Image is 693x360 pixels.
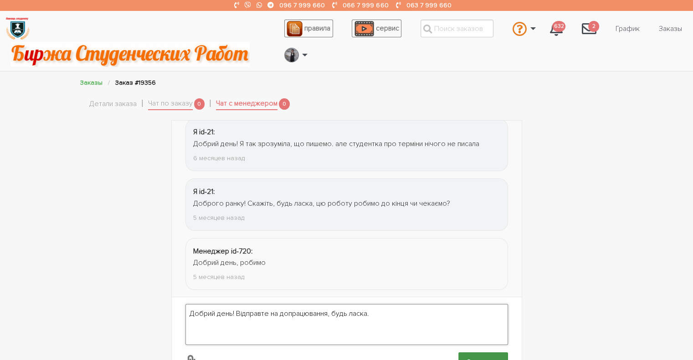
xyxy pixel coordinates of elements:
[193,138,500,150] div: Добрий день! Я так зрозуміла, що пишемо. але студентка про терміни нічого не писала
[575,16,604,41] a: 2
[193,272,500,282] div: 5 месяцев назад
[352,20,401,37] a: сервис
[406,1,451,9] a: 063 7 999 660
[216,98,277,111] a: Чат с менеджером
[304,24,330,33] span: правила
[284,20,333,37] a: правила
[543,16,570,41] a: 632
[193,187,215,196] strong: Я id-21:
[193,198,500,210] div: Доброго ранку! Скажіть, будь ласка, цю роботу робимо до кінця чи чекаємо?
[354,21,374,36] img: play_icon-49f7f135c9dc9a03216cfdbccbe1e3994649169d890fb554cedf0eac35a01ba8.png
[421,20,493,37] input: Поиск заказов
[5,16,30,41] img: logo-135dea9cf721667cc4ddb0c1795e3ba8b7f362e3d0c04e2cc90b931989920324.png
[89,98,137,110] a: Детали заказа
[552,21,565,32] span: 632
[608,20,647,37] a: График
[588,21,599,32] span: 2
[193,213,500,223] div: 5 месяцев назад
[115,77,156,88] li: Заказ #19356
[652,20,689,37] a: Заказы
[193,247,253,256] strong: Менеджер id-720:
[285,48,298,62] img: 20171208_160937.jpg
[193,153,500,163] div: 6 месяцев назад
[194,98,205,110] span: 0
[287,21,302,36] img: agreement_icon-feca34a61ba7f3d1581b08bc946b2ec1ccb426f67415f344566775c155b7f62c.png
[343,1,388,9] a: 066 7 999 660
[279,1,325,9] a: 096 7 999 660
[279,98,290,110] span: 0
[193,127,215,137] strong: Я id-21:
[80,79,103,86] a: Заказы
[193,257,500,269] div: Добрий день, робимо
[376,24,399,33] span: сервис
[148,98,193,111] a: Чат по заказу
[10,42,250,67] img: motto-2ce64da2796df845c65ce8f9480b9c9d679903764b3ca6da4b6de107518df0fe.gif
